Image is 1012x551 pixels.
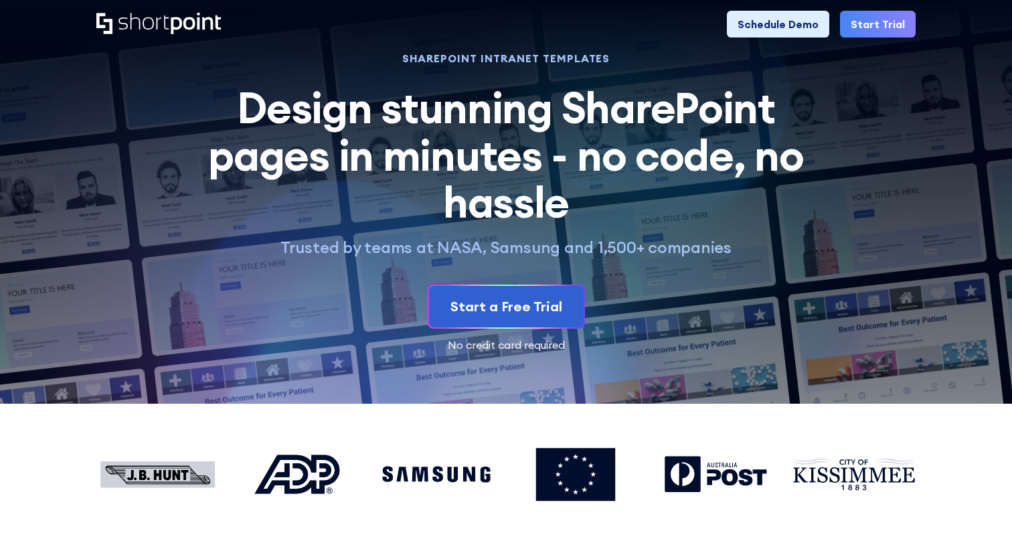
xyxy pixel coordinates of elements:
[193,237,819,258] p: Trusted by teams at NASA, Samsung and 1,500+ companies
[429,286,584,327] a: Start a Free Trial
[96,339,916,350] div: No credit card required
[450,297,562,317] div: Start a Free Trial
[840,11,916,37] a: Start Trial
[193,54,819,63] h1: SHAREPOINT INTRANET TEMPLATES
[193,84,819,226] h2: Design stunning SharePoint pages in minutes - no code, no hassle
[945,487,1012,551] iframe: Chat Widget
[727,11,829,37] a: Schedule Demo
[96,13,221,35] a: Home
